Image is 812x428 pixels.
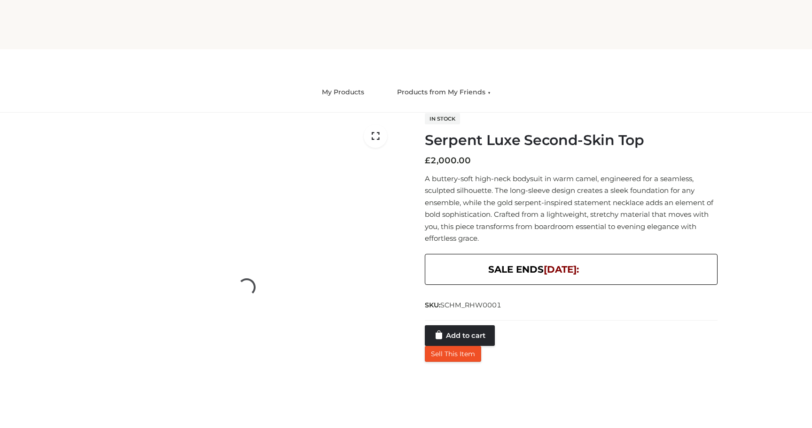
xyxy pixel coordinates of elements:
[315,82,371,103] a: My Products
[544,264,579,275] span: [DATE]:
[425,155,471,166] bdi: 2,000.00
[425,299,502,311] span: SKU:
[425,155,430,166] span: £
[440,301,501,309] span: SCHM_RHW0001
[425,346,481,362] button: Sell This Item
[425,173,718,245] p: A buttery-soft high-neck bodysuit in warm camel, engineered for a seamless, sculpted silhouette. ...
[425,113,460,124] span: In stock
[390,82,498,103] a: Products from My Friends
[425,254,718,285] div: SALE ENDS
[425,325,495,346] a: Add to cart
[425,132,718,149] h1: Serpent Luxe Second-Skin Top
